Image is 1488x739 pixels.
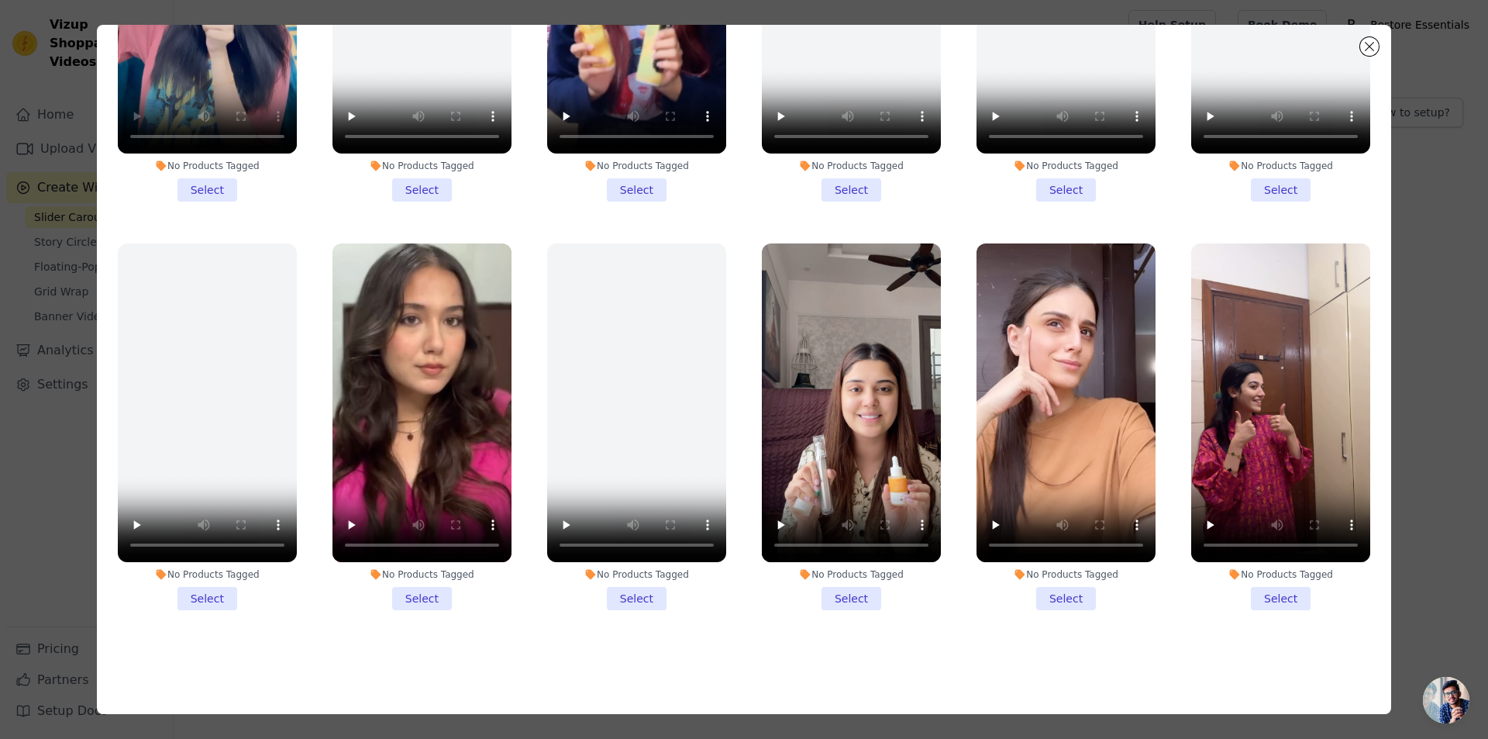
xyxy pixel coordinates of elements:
[976,160,1156,172] div: No Products Tagged
[1360,37,1379,56] button: Close modal
[547,160,726,172] div: No Products Tagged
[1191,160,1370,172] div: No Products Tagged
[1191,568,1370,581] div: No Products Tagged
[332,160,511,172] div: No Products Tagged
[762,568,941,581] div: No Products Tagged
[762,160,941,172] div: No Products Tagged
[332,568,511,581] div: No Products Tagged
[976,568,1156,581] div: No Products Tagged
[118,160,297,172] div: No Products Tagged
[547,568,726,581] div: No Products Tagged
[1423,677,1469,723] a: Open chat
[118,568,297,581] div: No Products Tagged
